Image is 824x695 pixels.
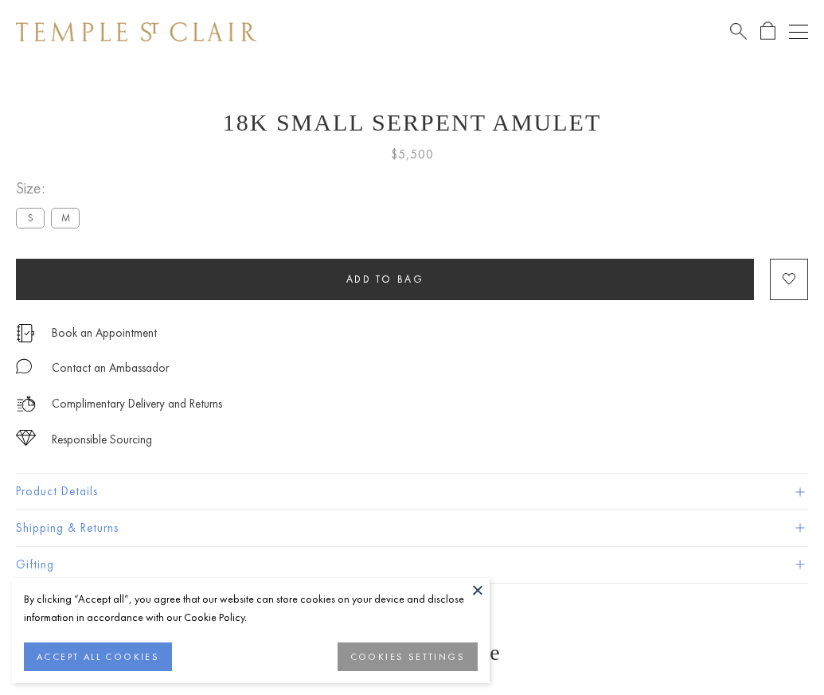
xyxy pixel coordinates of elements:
span: Size: [16,175,86,201]
p: Complimentary Delivery and Returns [52,394,222,414]
img: icon_sourcing.svg [16,430,36,446]
a: Search [730,21,747,41]
button: Open navigation [789,22,808,41]
img: icon_delivery.svg [16,394,36,414]
button: COOKIES SETTINGS [338,642,478,671]
button: Add to bag [16,259,754,300]
img: Temple St. Clair [16,22,256,41]
button: Gifting [16,547,808,583]
button: Product Details [16,474,808,510]
a: Open Shopping Bag [760,21,775,41]
button: Shipping & Returns [16,510,808,546]
label: S [16,208,45,228]
a: Book an Appointment [52,324,157,342]
div: Contact an Ambassador [52,358,169,378]
span: $5,500 [391,144,434,165]
label: M [51,208,80,228]
div: By clicking “Accept all”, you agree that our website can store cookies on your device and disclos... [24,590,478,627]
div: Responsible Sourcing [52,430,152,450]
button: ACCEPT ALL COOKIES [24,642,172,671]
h1: 18K Small Serpent Amulet [16,109,808,136]
span: Add to bag [346,272,424,286]
img: icon_appointment.svg [16,324,35,342]
img: MessageIcon-01_2.svg [16,358,32,374]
